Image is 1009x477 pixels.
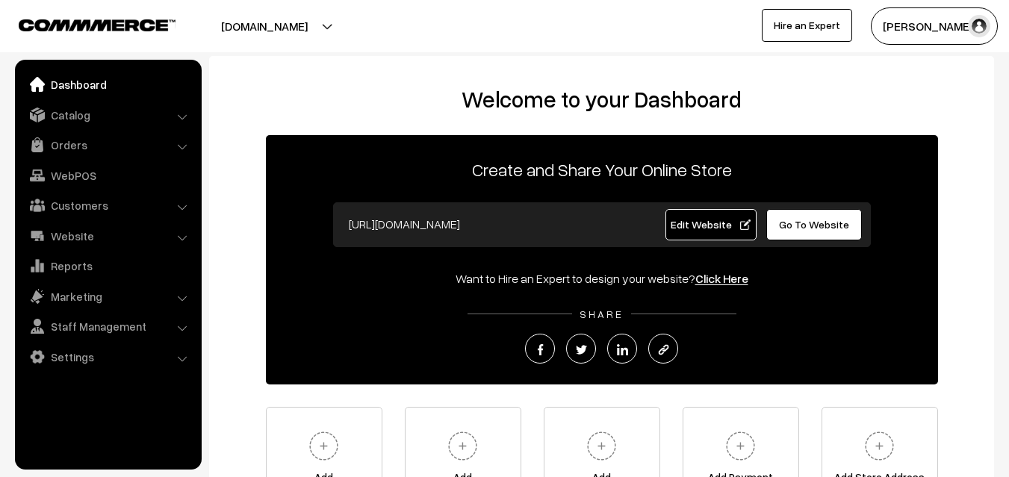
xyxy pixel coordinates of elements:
[572,308,631,320] span: SHARE
[19,162,196,189] a: WebPOS
[19,15,149,33] a: COMMMERCE
[671,218,751,231] span: Edit Website
[442,425,483,467] img: plus.svg
[871,7,998,45] button: [PERSON_NAME]
[581,425,622,467] img: plus.svg
[695,271,748,286] a: Click Here
[968,15,990,37] img: user
[266,269,938,287] div: Want to Hire an Expert to design your website?
[169,7,360,45] button: [DOMAIN_NAME]
[19,252,196,279] a: Reports
[19,343,196,370] a: Settings
[720,425,761,467] img: plus.svg
[19,19,176,31] img: COMMMERCE
[665,209,757,240] a: Edit Website
[779,218,849,231] span: Go To Website
[19,222,196,249] a: Website
[266,156,938,183] p: Create and Share Your Online Store
[303,425,344,467] img: plus.svg
[19,71,196,98] a: Dashboard
[19,192,196,219] a: Customers
[19,131,196,158] a: Orders
[762,9,852,42] a: Hire an Expert
[224,86,979,113] h2: Welcome to your Dashboard
[19,313,196,340] a: Staff Management
[19,102,196,128] a: Catalog
[859,425,900,467] img: plus.svg
[19,283,196,310] a: Marketing
[766,209,863,240] a: Go To Website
